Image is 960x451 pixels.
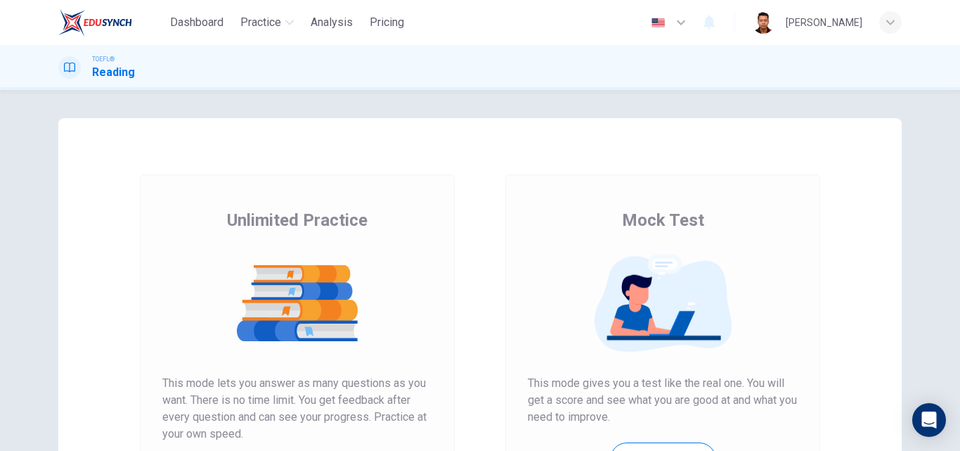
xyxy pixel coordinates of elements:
img: Profile picture [752,11,774,34]
span: Dashboard [170,14,223,31]
img: en [649,18,667,28]
button: Analysis [305,10,358,35]
span: Analysis [311,14,353,31]
span: Practice [240,14,281,31]
a: EduSynch logo [58,8,164,37]
button: Practice [235,10,299,35]
span: This mode gives you a test like the real one. You will get a score and see what you are good at a... [528,375,798,426]
h1: Reading [92,64,135,81]
div: Open Intercom Messenger [912,403,946,437]
span: Mock Test [622,209,704,231]
img: EduSynch logo [58,8,132,37]
span: TOEFL® [92,54,115,64]
span: This mode lets you answer as many questions as you want. There is no time limit. You get feedback... [162,375,432,443]
button: Pricing [364,10,410,35]
button: Dashboard [164,10,229,35]
div: [PERSON_NAME] [786,14,862,31]
span: Pricing [370,14,404,31]
span: Unlimited Practice [227,209,368,231]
